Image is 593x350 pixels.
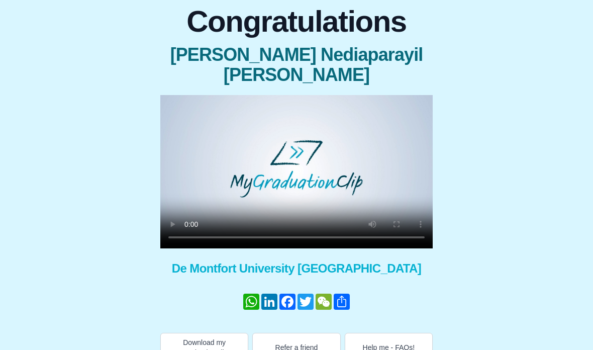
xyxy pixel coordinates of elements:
a: Share [333,294,351,310]
span: De Montfort University [GEOGRAPHIC_DATA] [160,260,433,277]
span: Congratulations [160,7,433,37]
span: [PERSON_NAME] Nediaparayil [PERSON_NAME] [160,45,433,85]
a: WhatsApp [242,294,260,310]
a: Twitter [296,294,315,310]
a: Facebook [278,294,296,310]
a: LinkedIn [260,294,278,310]
a: WeChat [315,294,333,310]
